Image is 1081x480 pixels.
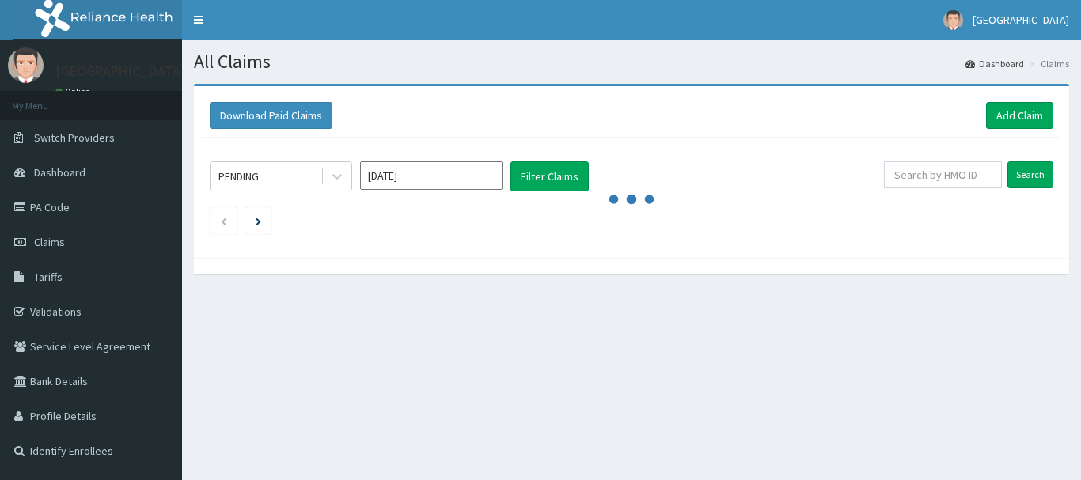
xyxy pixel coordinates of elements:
[210,102,332,129] button: Download Paid Claims
[55,64,186,78] p: [GEOGRAPHIC_DATA]
[943,10,963,30] img: User Image
[973,13,1069,27] span: [GEOGRAPHIC_DATA]
[256,214,261,228] a: Next page
[194,51,1069,72] h1: All Claims
[218,168,259,184] div: PENDING
[34,130,115,145] span: Switch Providers
[34,165,85,180] span: Dashboard
[55,86,93,97] a: Online
[608,176,655,223] svg: audio-loading
[8,47,44,83] img: User Image
[220,214,227,228] a: Previous page
[34,235,65,249] span: Claims
[884,161,1002,188] input: Search by HMO ID
[360,161,503,190] input: Select Month and Year
[1007,161,1053,188] input: Search
[1026,57,1069,70] li: Claims
[34,270,63,284] span: Tariffs
[965,57,1024,70] a: Dashboard
[986,102,1053,129] a: Add Claim
[510,161,589,191] button: Filter Claims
